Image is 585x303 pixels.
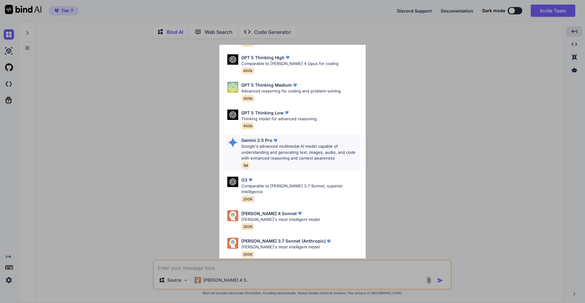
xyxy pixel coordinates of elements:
[241,143,361,161] p: Google's advanced multimodal AI model capable of understanding and generating text, images, audio...
[297,210,303,216] img: premium
[241,116,318,122] p: Thinking model for advanced reasoning.
[241,196,254,203] span: 200K
[285,54,291,60] img: premium
[284,110,290,116] img: premium
[227,110,238,120] img: Pick Models
[241,122,254,129] span: 400k
[241,54,285,61] p: GPT 5 Thinking High
[241,110,284,116] p: GPT 5 Thinking Low
[241,238,326,244] p: [PERSON_NAME] 3.7 Sonnet (Anthropic)
[241,137,272,143] p: Gemini 2.5 Pro
[326,238,332,244] img: premium
[241,244,332,250] p: [PERSON_NAME]'s most intelligent model
[241,183,361,195] p: Comparable to [PERSON_NAME] 3.7 Sonnet, superior intelligence
[241,61,339,67] p: Comparable to [PERSON_NAME] 4 Opus for coding
[227,54,238,65] img: Pick Models
[227,238,238,249] img: Pick Models
[241,88,341,94] p: Advanced reasoning for coding and problem solving
[247,177,253,183] img: premium
[241,223,254,230] span: 200K
[241,95,254,102] span: 400k
[241,162,250,169] span: 1M
[227,177,238,187] img: Pick Models
[227,82,238,93] img: Pick Models
[241,67,254,74] span: 400k
[272,137,278,143] img: premium
[241,210,297,217] p: [PERSON_NAME] 4 Sonnet
[241,177,247,183] p: O3
[227,210,238,221] img: Pick Models
[227,137,238,148] img: Pick Models
[292,82,298,88] img: premium
[241,217,320,223] p: [PERSON_NAME]'s most intelligent model
[241,82,292,88] p: GPT 5 Thinking Medium
[241,251,254,258] span: 200K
